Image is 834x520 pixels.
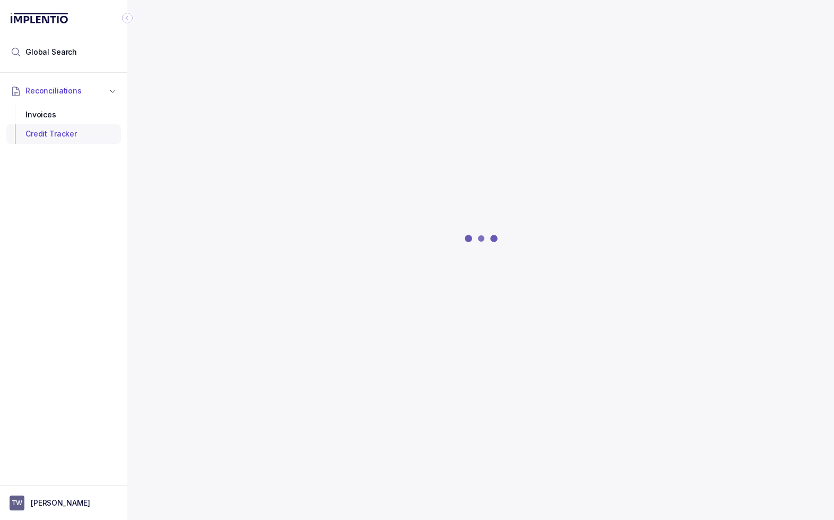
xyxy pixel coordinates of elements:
p: [PERSON_NAME] [31,498,90,508]
span: User initials [10,496,24,510]
div: Invoices [15,105,112,124]
span: Reconciliations [25,86,82,96]
div: Reconciliations [6,103,121,146]
div: Credit Tracker [15,124,112,143]
span: Global Search [25,47,77,57]
button: User initials[PERSON_NAME] [10,496,118,510]
div: Collapse Icon [121,12,134,24]
button: Reconciliations [6,79,121,103]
